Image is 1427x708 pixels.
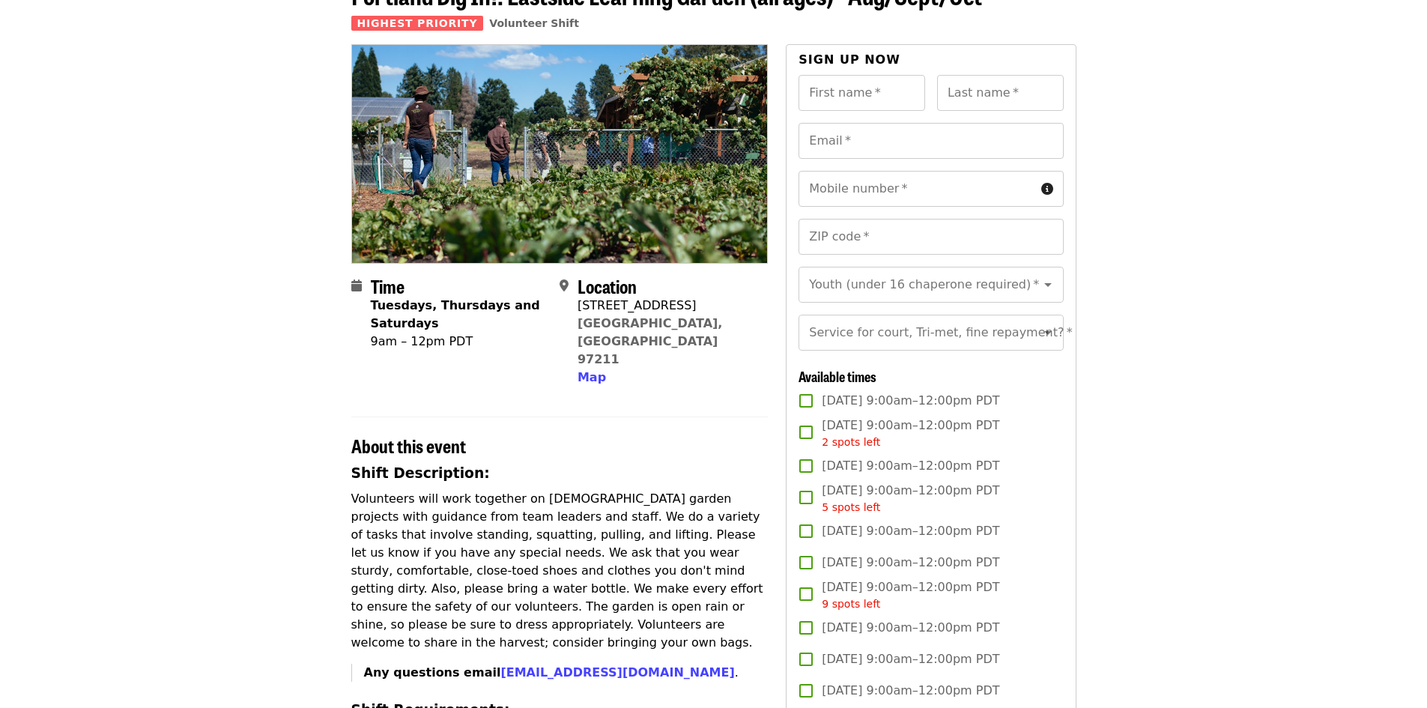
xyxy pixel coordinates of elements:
[822,392,999,410] span: [DATE] 9:00am–12:00pm PDT
[578,273,637,299] span: Location
[351,279,362,293] i: calendar icon
[799,52,900,67] span: Sign up now
[822,457,999,475] span: [DATE] 9:00am–12:00pm PDT
[351,432,466,459] span: About this event
[371,333,548,351] div: 9am – 12pm PDT
[822,598,880,610] span: 9 spots left
[822,482,999,515] span: [DATE] 9:00am–12:00pm PDT
[500,665,734,680] a: [EMAIL_ADDRESS][DOMAIN_NAME]
[937,75,1064,111] input: Last name
[799,171,1034,207] input: Mobile number
[351,490,769,652] p: Volunteers will work together on [DEMOGRAPHIC_DATA] garden projects with guidance from team leade...
[822,522,999,540] span: [DATE] 9:00am–12:00pm PDT
[351,16,484,31] span: Highest Priority
[822,650,999,668] span: [DATE] 9:00am–12:00pm PDT
[578,370,606,384] span: Map
[364,664,769,682] p: .
[578,316,723,366] a: [GEOGRAPHIC_DATA], [GEOGRAPHIC_DATA] 97211
[364,665,735,680] strong: Any questions email
[822,554,999,572] span: [DATE] 9:00am–12:00pm PDT
[822,578,999,612] span: [DATE] 9:00am–12:00pm PDT
[1037,322,1058,343] button: Open
[1041,182,1053,196] i: circle-info icon
[822,417,999,450] span: [DATE] 9:00am–12:00pm PDT
[352,45,768,262] img: Portland Dig In!: Eastside Learning Garden (all ages) - Aug/Sept/Oct organized by Oregon Food Bank
[371,273,405,299] span: Time
[578,297,756,315] div: [STREET_ADDRESS]
[799,219,1063,255] input: ZIP code
[351,465,490,481] strong: Shift Description:
[799,75,925,111] input: First name
[799,123,1063,159] input: Email
[1037,274,1058,295] button: Open
[822,682,999,700] span: [DATE] 9:00am–12:00pm PDT
[822,501,880,513] span: 5 spots left
[822,619,999,637] span: [DATE] 9:00am–12:00pm PDT
[371,298,540,330] strong: Tuesdays, Thursdays and Saturdays
[578,369,606,387] button: Map
[822,436,880,448] span: 2 spots left
[560,279,569,293] i: map-marker-alt icon
[489,17,579,29] a: Volunteer Shift
[799,366,876,386] span: Available times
